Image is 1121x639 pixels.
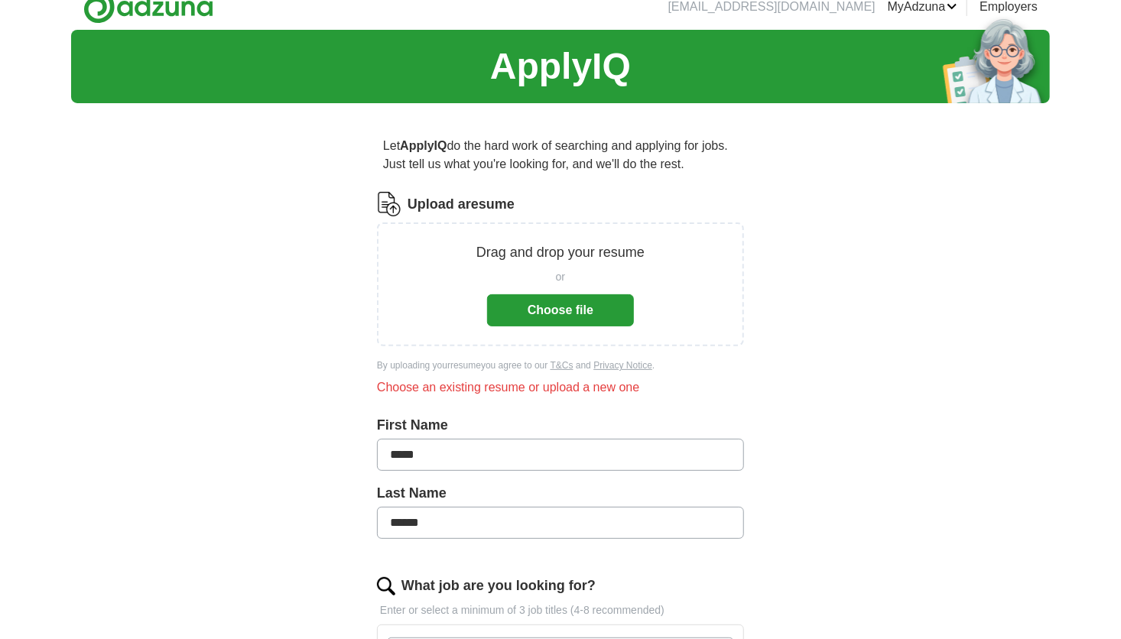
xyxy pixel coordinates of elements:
[593,360,652,371] a: Privacy Notice
[551,360,573,371] a: T&Cs
[377,415,744,436] label: First Name
[377,378,744,397] div: Choose an existing resume or upload a new one
[490,39,631,94] h1: ApplyIQ
[401,576,596,596] label: What job are you looking for?
[476,242,645,263] p: Drag and drop your resume
[377,602,744,618] p: Enter or select a minimum of 3 job titles (4-8 recommended)
[377,192,401,216] img: CV Icon
[408,194,515,215] label: Upload a resume
[377,131,744,180] p: Let do the hard work of searching and applying for jobs. Just tell us what you're looking for, an...
[400,139,447,152] strong: ApplyIQ
[377,483,744,504] label: Last Name
[487,294,634,326] button: Choose file
[377,358,744,372] div: By uploading your resume you agree to our and .
[556,269,565,285] span: or
[377,577,395,595] img: search.png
